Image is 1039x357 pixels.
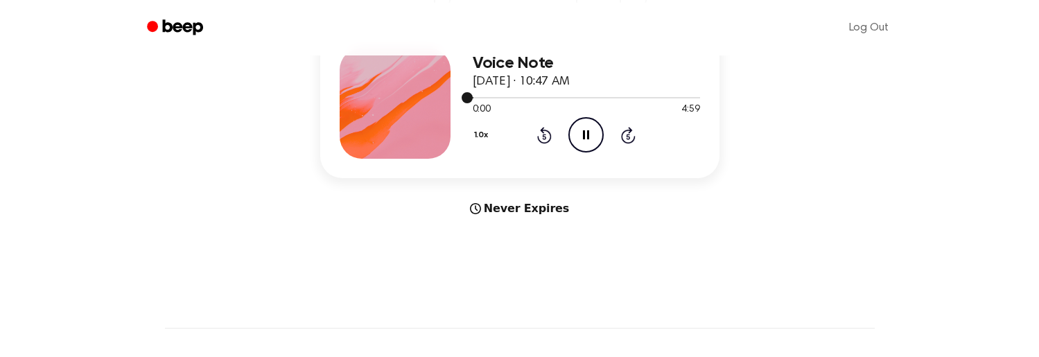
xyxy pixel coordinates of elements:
button: 1.0x [473,123,494,147]
a: Log Out [835,11,902,44]
span: 0:00 [473,103,491,117]
a: Beep [137,15,216,42]
span: 4:59 [681,103,699,117]
span: [DATE] · 10:47 AM [473,76,570,88]
div: Never Expires [320,200,719,217]
h3: Voice Note [473,54,700,73]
